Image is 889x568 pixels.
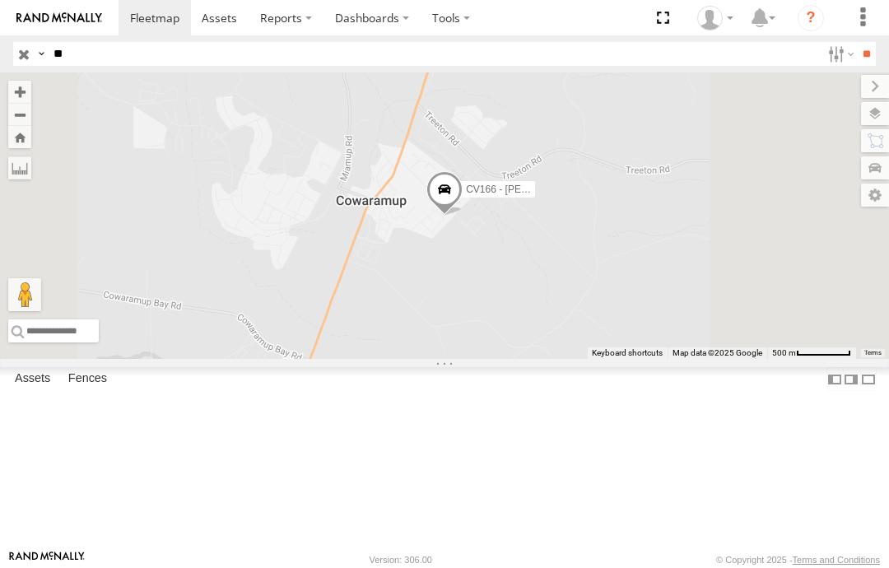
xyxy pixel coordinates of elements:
button: Drag Pegman onto the map to open Street View [8,278,41,311]
label: Search Filter Options [822,42,857,66]
button: Map scale: 500 m per 63 pixels [767,347,856,359]
div: © Copyright 2025 - [716,555,880,565]
span: CV166 - [PERSON_NAME] [466,184,586,196]
button: Zoom in [8,81,31,103]
a: Terms and Conditions [793,555,880,565]
i: ? [798,5,824,31]
label: Map Settings [861,184,889,207]
label: Search Query [35,42,48,66]
span: 500 m [772,348,796,357]
label: Assets [7,368,58,391]
button: Zoom Home [8,126,31,148]
a: Terms (opens in new tab) [864,350,882,356]
img: rand-logo.svg [16,12,102,24]
label: Fences [60,368,115,391]
label: Dock Summary Table to the Left [826,367,843,391]
label: Hide Summary Table [860,367,877,391]
label: Dock Summary Table to the Right [843,367,859,391]
button: Keyboard shortcuts [592,347,663,359]
div: James Bates [691,6,739,30]
label: Measure [8,156,31,179]
button: Zoom out [8,103,31,126]
span: Map data ©2025 Google [673,348,762,357]
a: Visit our Website [9,552,85,568]
div: Version: 306.00 [370,555,432,565]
